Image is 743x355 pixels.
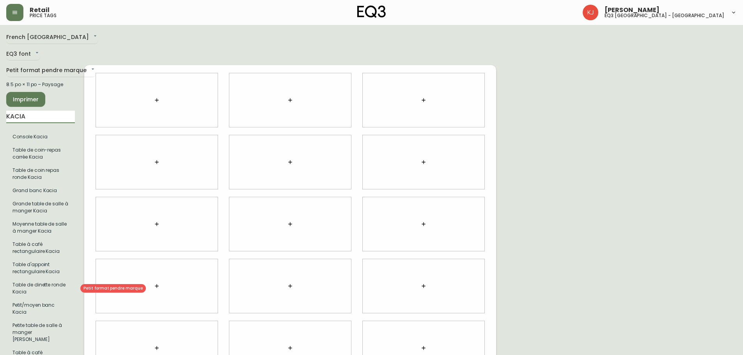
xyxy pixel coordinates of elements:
[583,5,598,20] img: 24a625d34e264d2520941288c4a55f8e
[6,111,75,123] input: Recherche
[12,95,39,104] span: Imprimer
[30,7,50,13] span: Retail
[6,278,75,298] li: Table de dinette ronde Kacia
[6,184,75,197] li: Grand banc Kacia
[6,130,75,143] li: Console Kacia
[6,238,75,258] li: Petit format pendre marque
[6,48,40,61] div: EQ3 font
[6,217,75,238] li: Moyenne table de salle à manger Kacia
[6,31,98,44] div: French [GEOGRAPHIC_DATA]
[6,143,75,164] li: Table de coin-repas carrée Kacia
[605,7,660,13] span: [PERSON_NAME]
[357,5,386,18] img: logo
[6,258,75,278] li: Petit format pendre marque
[6,197,75,217] li: Grande table de salle à manger Kacia
[6,319,75,346] li: Petit format pendre marque
[30,13,57,18] h5: price tags
[6,92,45,107] button: Imprimer
[6,298,75,319] li: Petit format pendre marque
[6,81,75,88] div: 8.5 po × 11 po – Paysage
[605,13,724,18] h5: eq3 [GEOGRAPHIC_DATA] - [GEOGRAPHIC_DATA]
[6,164,75,184] li: Table de coin repas ronde Kacia
[6,64,96,77] div: Petit format pendre marque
